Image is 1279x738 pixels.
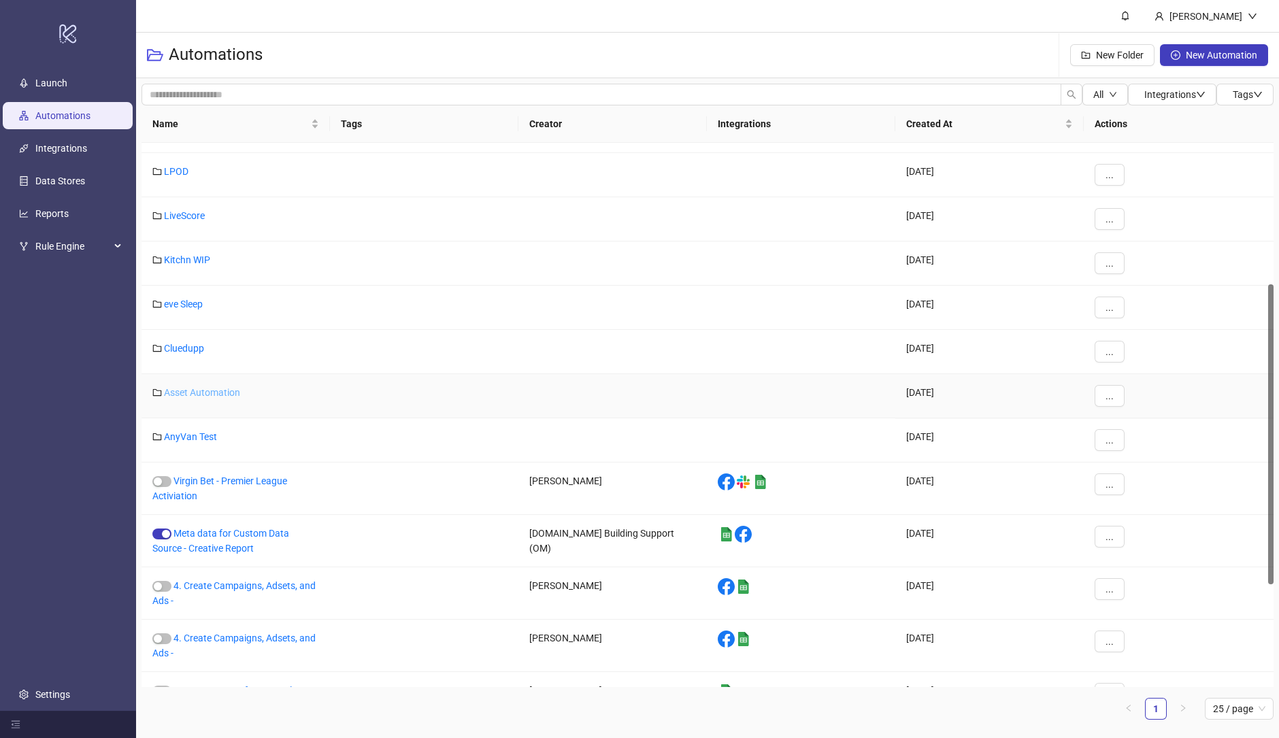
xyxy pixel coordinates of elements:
span: Rule Engine [35,233,110,260]
span: ... [1106,390,1114,401]
th: Integrations [707,105,895,143]
button: left [1118,698,1140,720]
div: [DOMAIN_NAME] Building Support (OM) [518,515,707,567]
button: ... [1095,385,1125,407]
button: right [1172,698,1194,720]
li: Previous Page [1118,698,1140,720]
a: Automations [35,110,90,121]
button: New Automation [1160,44,1268,66]
span: ... [1106,636,1114,647]
button: ... [1095,208,1125,230]
div: [DATE] [895,418,1084,463]
div: [PERSON_NAME] [518,567,707,620]
span: fork [19,241,29,251]
div: [PERSON_NAME] [1164,9,1248,24]
button: ... [1095,526,1125,548]
span: ... [1106,302,1114,313]
a: Launch [35,78,67,88]
div: [DATE] [895,463,1084,515]
button: ... [1095,429,1125,451]
th: Tags [330,105,518,143]
button: ... [1095,341,1125,363]
span: Name [152,116,308,131]
button: ... [1095,297,1125,318]
span: ... [1106,214,1114,224]
span: Integrations [1144,89,1206,100]
span: ... [1106,258,1114,269]
a: Data Stores [35,175,85,186]
span: folder [152,299,162,309]
span: ... [1106,435,1114,446]
button: ... [1095,631,1125,652]
li: Next Page [1172,698,1194,720]
button: Integrationsdown [1128,84,1216,105]
h3: Automations [169,44,263,66]
button: ... [1095,252,1125,274]
span: ... [1106,584,1114,594]
a: Asset Automation [164,387,240,398]
span: Created At [906,116,1062,131]
a: Cluedupp [164,343,204,354]
div: [PERSON_NAME] [518,620,707,672]
th: Creator [518,105,707,143]
div: [DATE] [895,241,1084,286]
div: Page Size [1205,698,1274,720]
span: down [1196,90,1206,99]
span: folder [152,211,162,220]
button: Tagsdown [1216,84,1274,105]
span: left [1125,704,1133,712]
div: [DATE] [895,286,1084,330]
th: Created At [895,105,1084,143]
div: [DATE] [895,374,1084,418]
span: folder [152,388,162,397]
button: ... [1095,473,1125,495]
span: down [1248,12,1257,21]
span: ... [1106,169,1114,180]
a: 4. Create Campaigns, Adsets, and Ads - [152,580,316,606]
div: [PERSON_NAME] [518,672,707,716]
a: 1 [1146,699,1166,719]
a: Integrations [35,143,87,154]
span: New Automation [1186,50,1257,61]
div: [DATE] [895,515,1084,567]
div: [DATE] [895,330,1084,374]
div: [DATE] [895,197,1084,241]
a: AnyVan Test [164,431,217,442]
span: ... [1106,531,1114,542]
span: New Folder [1096,50,1144,61]
span: down [1253,90,1263,99]
a: LiveScore [164,210,205,221]
th: Name [142,105,330,143]
div: [PERSON_NAME] [518,463,707,515]
a: Kitchn WIP [164,254,210,265]
span: folder-add [1081,50,1091,60]
a: eve Sleep [164,299,203,309]
span: folder-open [147,47,163,63]
span: Tags [1233,89,1263,100]
button: New Folder [1070,44,1155,66]
span: right [1179,704,1187,712]
a: 4. Create Campaigns, Adsets, and Ads - [152,633,316,658]
a: 3. Create Assets from Template - [173,685,310,696]
span: down [1109,90,1117,99]
div: [DATE] [895,620,1084,672]
th: Actions [1084,105,1274,143]
span: ... [1106,479,1114,490]
li: 1 [1145,698,1167,720]
span: plus-circle [1171,50,1180,60]
span: All [1093,89,1103,100]
span: folder [152,167,162,176]
div: [DATE] [895,567,1084,620]
div: [DATE] [895,153,1084,197]
a: LPOD [164,166,188,177]
a: Meta data for Custom Data Source - Creative Report [152,528,289,554]
button: Alldown [1082,84,1128,105]
span: folder [152,343,162,353]
a: Virgin Bet - Premier League Activiation [152,475,287,501]
span: folder [152,255,162,265]
span: user [1155,12,1164,21]
span: search [1067,90,1076,99]
span: ... [1106,346,1114,357]
span: 25 / page [1213,699,1265,719]
span: menu-fold [11,720,20,729]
